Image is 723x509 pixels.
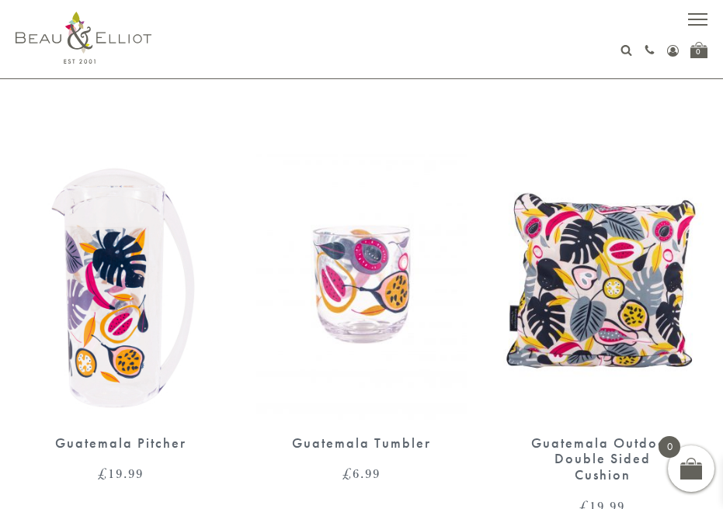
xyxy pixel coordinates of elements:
[98,464,108,483] span: £
[342,464,381,483] bdi: 6.99
[342,464,353,483] span: £
[16,149,225,481] a: Guatemala Tumbler and pitcher jug Tropical Guatemala Pitcher £19.99
[16,12,151,64] img: logo
[43,435,198,452] div: Guatemala Pitcher
[98,464,144,483] bdi: 19.99
[256,149,466,481] a: Guatemala Tumbler Tropical Guatemala Tumbler £6.99
[16,149,225,420] img: Guatemala Tumbler and pitcher jug Tropical
[283,435,439,452] div: Guatemala Tumbler
[498,149,707,420] img: Guatemala Double Sided Cushion
[256,149,466,420] img: Guatemala Tumbler Tropical
[659,436,680,458] span: 0
[525,435,680,483] div: Guatemala Outdoor Double Sided Cushion
[690,42,707,58] a: 0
